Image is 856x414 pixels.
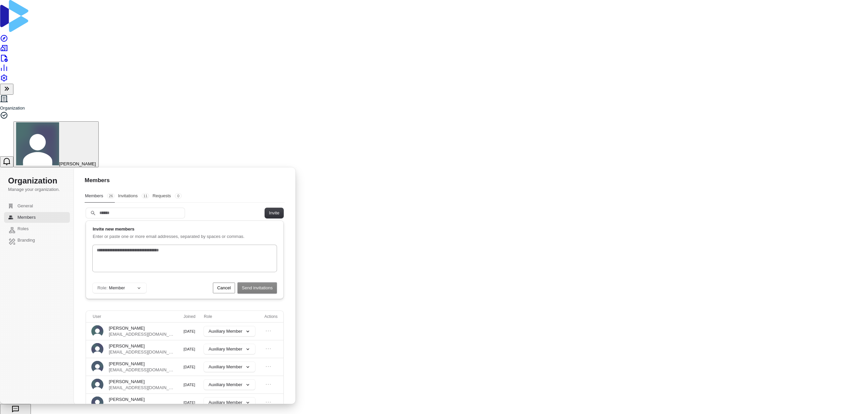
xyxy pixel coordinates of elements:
[93,234,277,240] p: Enter or paste one or more email addresses, separated by spaces or commas.
[93,226,277,232] h1: Invite new members
[109,325,145,331] span: [PERSON_NAME]
[142,193,149,199] span: 11
[91,361,103,373] img: Paddy Gonzalez
[93,283,146,293] button: Role:Member
[118,190,149,202] button: Invitations
[204,326,255,336] button: Auxiliary Member
[109,361,145,367] span: [PERSON_NAME]
[262,311,283,322] th: Actions
[109,331,174,337] span: [EMAIL_ADDRESS][DOMAIN_NAME]
[109,367,174,373] span: [EMAIL_ADDRESS][DOMAIN_NAME]
[152,190,182,202] button: Requests
[8,187,66,193] p: Manage your organization.
[17,226,29,232] span: Roles
[201,311,262,322] th: Role
[264,363,272,371] button: Open menu
[91,379,103,391] img: Nancy Zezza
[13,121,99,167] button: Brian Anderson avatar[PERSON_NAME]
[4,235,70,246] button: Branding
[204,380,255,390] button: Auxiliary Member
[184,401,195,405] span: [DATE]
[265,208,283,218] button: Invite
[204,344,255,354] button: Auxiliary Member
[17,203,33,209] span: General
[4,223,70,234] button: Roles
[184,347,195,351] span: [DATE]
[264,327,272,335] button: Open menu
[175,193,182,199] span: 0
[213,283,235,293] button: Cancel
[109,385,174,391] span: [EMAIL_ADDRESS][DOMAIN_NAME]
[17,237,35,243] span: Branding
[91,325,103,337] img: Shawn Kirshner
[16,122,59,165] img: Brian Anderson avatar
[109,349,174,355] span: [EMAIL_ADDRESS][DOMAIN_NAME]
[184,329,195,333] span: [DATE]
[184,383,195,387] span: [DATE]
[109,343,145,349] span: [PERSON_NAME]
[264,380,272,388] button: Open menu
[109,379,145,385] span: [PERSON_NAME]
[59,161,96,166] span: [PERSON_NAME]
[184,365,195,369] span: [DATE]
[85,176,285,184] h1: Members
[85,190,115,203] button: Members
[4,201,70,211] button: General
[204,362,255,372] button: Auxiliary Member
[181,311,201,322] th: Joined
[204,398,255,408] button: Auxiliary Member
[109,403,174,409] span: [EMAIL_ADDRESS][DOMAIN_NAME]
[264,345,272,353] button: Open menu
[86,208,185,218] input: Search
[17,214,36,220] span: Members
[91,343,103,355] img: Ben Xiang
[8,175,66,186] h1: Organization
[109,397,145,403] span: [PERSON_NAME]
[264,398,272,406] button: Open menu
[91,397,103,409] img: John Hennessey
[86,311,181,322] th: User
[107,193,115,199] span: 26
[4,212,70,223] button: Members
